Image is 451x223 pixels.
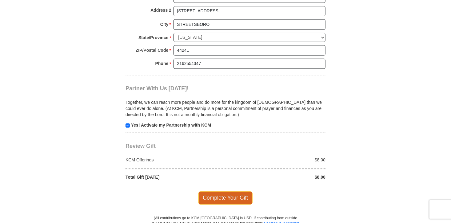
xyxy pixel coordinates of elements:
span: Review Gift [126,143,156,149]
strong: Yes! Activate my Partnership with KCM [131,123,211,128]
p: Together, we can reach more people and do more for the kingdom of [DEMOGRAPHIC_DATA] than we coul... [126,99,325,118]
strong: Phone [155,59,169,68]
span: Partner With Us [DATE]! [126,86,189,92]
div: Total Gift [DATE] [122,174,226,180]
strong: State/Province [138,34,168,42]
div: $8.00 [225,174,329,180]
div: $8.00 [225,157,329,163]
div: KCM Offerings [122,157,226,163]
strong: ZIP/Postal Code [136,46,169,55]
span: Complete Your Gift [198,192,253,205]
strong: Address 2 [150,6,171,15]
strong: City [160,20,168,29]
